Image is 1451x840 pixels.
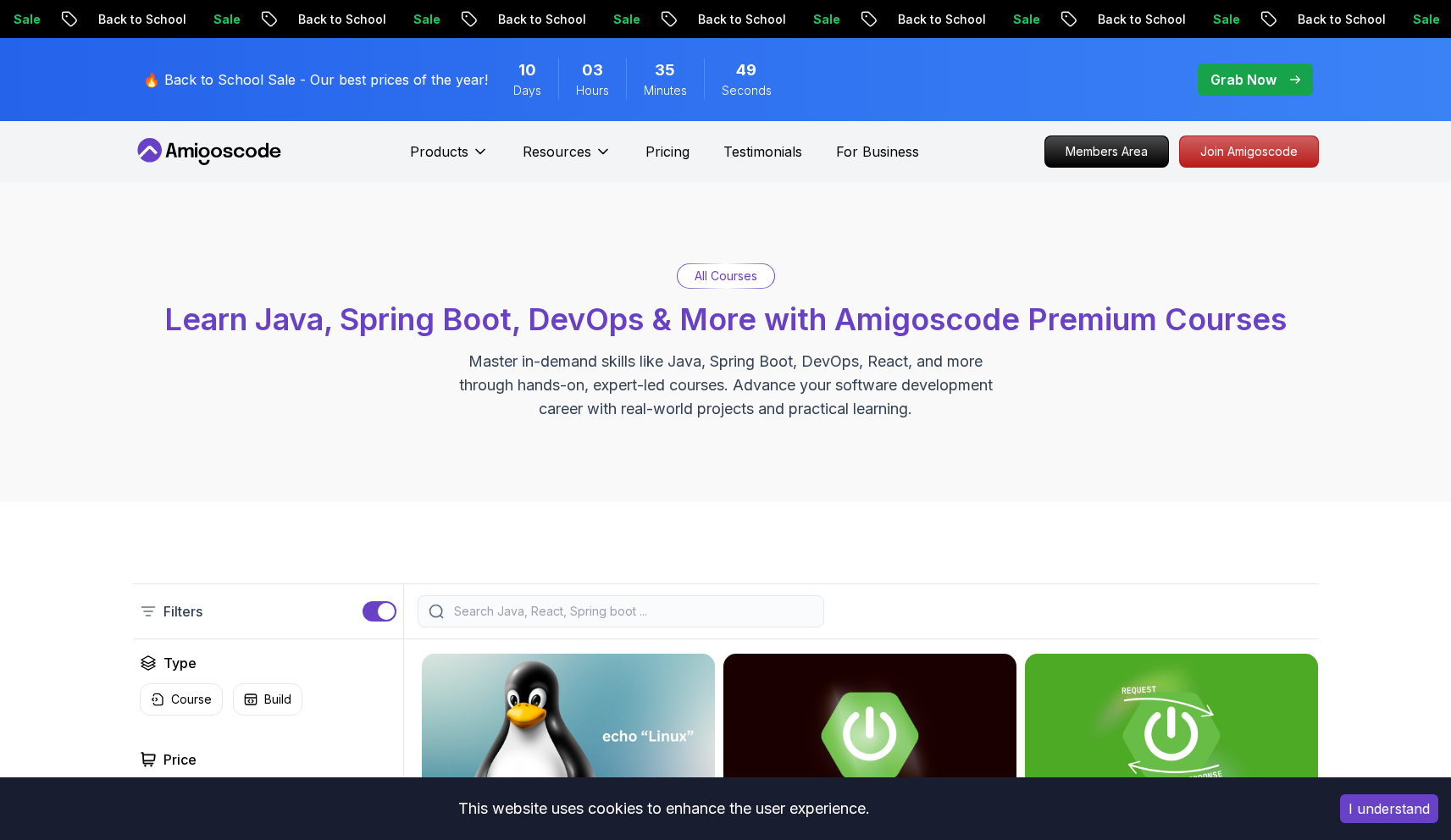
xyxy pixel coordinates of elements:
[471,11,586,28] p: Back to School
[163,653,197,673] h2: Type
[523,141,591,162] p: Resources
[71,11,186,28] p: Back to School
[645,141,690,162] a: Pricing
[523,141,612,175] button: Resources
[1044,135,1169,168] a: Members Area
[386,11,440,28] p: Sale
[644,82,687,99] span: Minutes
[576,82,609,99] span: Hours
[723,141,802,162] a: Testimonials
[1179,135,1319,168] a: Join Amigoscode
[513,82,541,99] span: Days
[163,749,197,770] h2: Price
[836,141,919,162] a: For Business
[986,11,1040,28] p: Sale
[1025,654,1318,818] img: Building APIs with Spring Boot card
[13,790,1315,827] div: This website uses cookies to enhance the user experience.
[582,58,603,82] span: 3 Hours
[655,58,675,82] span: 35 Minutes
[451,603,813,620] input: Search Java, React, Spring boot ...
[422,654,715,818] img: Linux Fundamentals card
[410,141,489,175] button: Products
[586,11,640,28] p: Sale
[163,601,202,622] p: Filters
[1180,136,1318,167] p: Join Amigoscode
[441,350,1011,421] p: Master in-demand skills like Java, Spring Boot, DevOps, React, and more through hands-on, expert-...
[1045,136,1168,167] p: Members Area
[1071,11,1186,28] p: Back to School
[164,301,1287,338] span: Learn Java, Spring Boot, DevOps & More with Amigoscode Premium Courses
[171,691,212,708] p: Course
[264,691,291,708] p: Build
[722,82,772,99] span: Seconds
[1386,11,1440,28] p: Sale
[233,683,302,716] button: Build
[143,69,488,90] p: 🔥 Back to School Sale - Our best prices of the year!
[1186,11,1240,28] p: Sale
[1210,69,1277,90] p: Grab Now
[140,683,223,716] button: Course
[671,11,786,28] p: Back to School
[786,11,840,28] p: Sale
[1340,794,1438,823] button: Accept cookies
[1271,11,1386,28] p: Back to School
[410,141,468,162] p: Products
[186,11,241,28] p: Sale
[723,654,1016,818] img: Advanced Spring Boot card
[736,58,756,82] span: 49 Seconds
[271,11,386,28] p: Back to School
[518,58,536,82] span: 10 Days
[695,268,757,285] p: All Courses
[871,11,986,28] p: Back to School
